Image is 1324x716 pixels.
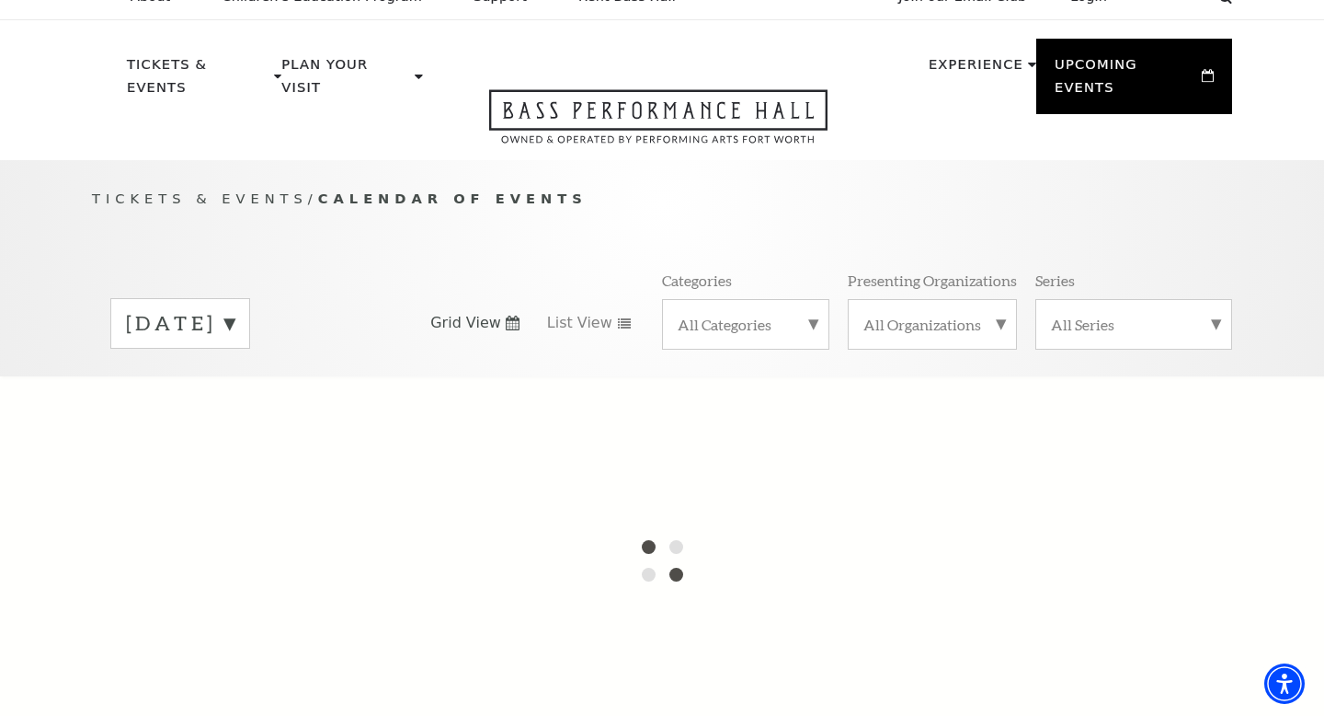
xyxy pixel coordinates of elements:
[1035,271,1075,290] p: Series
[848,271,1017,290] p: Presenting Organizations
[423,89,894,160] a: Open this option
[863,315,1001,334] label: All Organizations
[92,188,1232,211] p: /
[92,191,308,206] span: Tickets & Events
[662,271,732,290] p: Categories
[318,191,588,206] span: Calendar of Events
[281,53,410,110] p: Plan Your Visit
[430,313,501,333] span: Grid View
[126,309,234,338] label: [DATE]
[678,315,814,334] label: All Categories
[1051,315,1216,334] label: All Series
[1055,53,1197,110] p: Upcoming Events
[929,53,1023,87] p: Experience
[127,53,269,110] p: Tickets & Events
[1264,664,1305,704] div: Accessibility Menu
[547,313,612,333] span: List View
